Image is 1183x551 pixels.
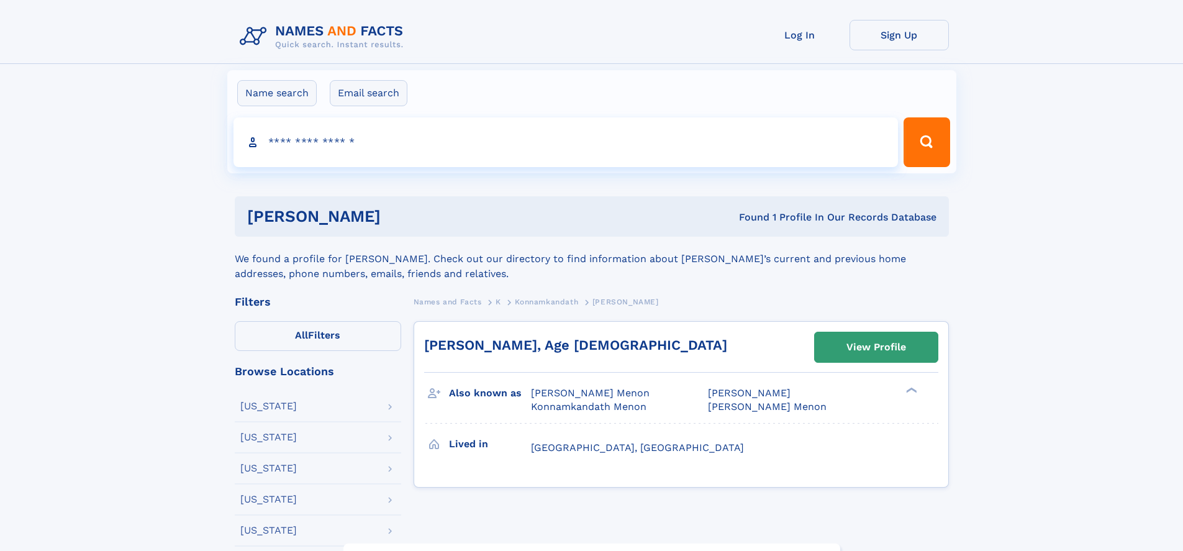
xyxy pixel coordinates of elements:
[330,80,407,106] label: Email search
[233,117,899,167] input: search input
[903,386,918,394] div: ❯
[240,401,297,411] div: [US_STATE]
[240,494,297,504] div: [US_STATE]
[560,211,936,224] div: Found 1 Profile In Our Records Database
[240,432,297,442] div: [US_STATE]
[496,294,501,309] a: K
[904,117,950,167] button: Search Button
[531,387,650,399] span: [PERSON_NAME] Menon
[235,296,401,307] div: Filters
[592,298,659,306] span: [PERSON_NAME]
[449,434,531,455] h3: Lived in
[247,209,560,224] h1: [PERSON_NAME]
[424,337,727,353] a: [PERSON_NAME], Age [DEMOGRAPHIC_DATA]
[295,329,308,341] span: All
[515,294,578,309] a: Konnamkandath
[449,383,531,404] h3: Also known as
[708,401,827,412] span: [PERSON_NAME] Menon
[240,463,297,473] div: [US_STATE]
[846,333,906,362] div: View Profile
[815,332,938,362] a: View Profile
[240,526,297,535] div: [US_STATE]
[235,20,414,53] img: Logo Names and Facts
[515,298,578,306] span: Konnamkandath
[235,321,401,351] label: Filters
[850,20,949,50] a: Sign Up
[235,366,401,377] div: Browse Locations
[237,80,317,106] label: Name search
[750,20,850,50] a: Log In
[531,442,744,453] span: [GEOGRAPHIC_DATA], [GEOGRAPHIC_DATA]
[414,294,482,309] a: Names and Facts
[496,298,501,306] span: K
[708,387,791,399] span: [PERSON_NAME]
[531,401,646,412] span: Konnamkandath Menon
[235,237,949,281] div: We found a profile for [PERSON_NAME]. Check out our directory to find information about [PERSON_N...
